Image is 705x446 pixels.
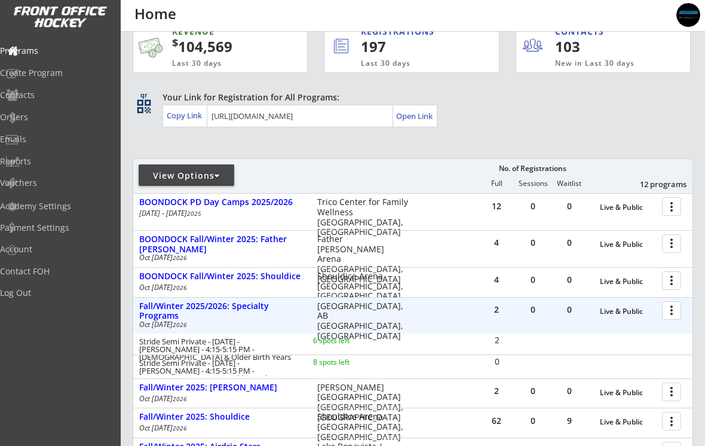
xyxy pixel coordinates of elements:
div: Oct [DATE] [139,254,301,261]
em: 2025 [187,209,201,218]
div: 9 [551,417,587,425]
div: View Options [139,170,234,182]
div: 0 [515,417,551,425]
div: 12 programs [624,179,686,190]
div: Stride Semi Private - [DATE] - [PERSON_NAME] - 4:15-5:15 PM - [DEMOGRAPHIC_DATA] & Older Birth Years [139,359,297,383]
div: 0 [515,387,551,395]
button: more_vert [662,301,681,320]
div: Fall/Winter 2025/2026: Specialty Programs [139,301,305,322]
em: 2026 [173,424,187,432]
div: Oct [DATE] [139,424,301,432]
div: 0 [515,239,551,247]
div: 0 [551,239,587,247]
div: 0 [551,306,587,314]
div: Trico Center for Family Wellness [GEOGRAPHIC_DATA], [GEOGRAPHIC_DATA] [317,197,409,237]
div: Stride Semi Private - [DATE] - [PERSON_NAME] - 4:15-5:15 PM - [DEMOGRAPHIC_DATA] & Older Birth Years [139,338,297,361]
div: 104,569 [172,36,269,57]
div: Your Link for Registration for All Programs: [163,91,656,103]
div: Fall/Winter 2025: [PERSON_NAME] [139,383,305,393]
div: BOONDOCK Fall/Winter 2025: Father [PERSON_NAME] [139,234,305,255]
div: 197 [361,36,458,57]
div: Live & Public [600,277,656,286]
em: 2026 [173,253,187,262]
div: [DATE] - [DATE] [139,210,301,217]
a: Open Link [396,108,434,124]
div: 2 [479,336,514,344]
div: 0 [551,276,587,284]
em: 2026 [173,320,187,329]
em: 2026 [173,395,187,403]
div: Last 30 days [361,59,449,69]
div: BOONDOCK PD Day Camps 2025/2026 [139,197,305,207]
div: Shouldice Arena [GEOGRAPHIC_DATA], [GEOGRAPHIC_DATA] [317,271,409,301]
div: Open Link [396,111,434,121]
div: Copy Link [167,110,204,121]
div: 62 [479,417,514,425]
div: Last 30 days [172,59,258,69]
button: more_vert [662,383,681,401]
div: 2 [479,387,514,395]
button: more_vert [662,271,681,290]
div: 8 spots left [313,359,387,366]
div: Full [479,179,514,188]
div: 103 [555,36,629,57]
button: more_vert [662,412,681,430]
div: Father [PERSON_NAME] Arena [GEOGRAPHIC_DATA], [GEOGRAPHIC_DATA] [317,234,409,285]
div: Waitlist [551,179,587,188]
button: more_vert [662,234,681,253]
div: 0 [551,387,587,395]
div: 0 [479,358,514,366]
button: qr_code [135,97,153,115]
div: 6 spots left [313,337,387,344]
div: 0 [515,276,551,284]
div: No. of Registrations [495,164,569,173]
div: Oct [DATE] [139,284,301,291]
div: [PERSON_NAME][GEOGRAPHIC_DATA] [GEOGRAPHIC_DATA], [GEOGRAPHIC_DATA] [317,383,409,423]
div: Fall/Winter 2025: Shouldice [139,412,305,422]
div: Live & Public [600,418,656,426]
div: 4 [479,276,514,284]
div: 0 [515,306,551,314]
div: 0 [551,202,587,210]
div: New in Last 30 days [555,59,634,69]
div: 4 [479,239,514,247]
div: Live & Public [600,240,656,249]
div: BOONDOCK Fall/Winter 2025: Shouldice [139,271,305,282]
div: Live & Public [600,389,656,397]
em: 2026 [173,283,187,292]
button: more_vert [662,197,681,216]
div: Live & Public [600,307,656,316]
div: Sessions [515,179,551,188]
div: [GEOGRAPHIC_DATA], AB [GEOGRAPHIC_DATA], [GEOGRAPHIC_DATA] [317,301,409,341]
div: Oct [DATE] [139,321,301,328]
div: Live & Public [600,203,656,212]
div: Shouldice Arena [GEOGRAPHIC_DATA], [GEOGRAPHIC_DATA] [317,412,409,442]
div: 12 [479,202,514,210]
div: 0 [515,202,551,210]
div: 2 [479,306,514,314]
div: Oct [DATE] [139,395,301,402]
sup: $ [172,35,178,50]
div: qr [136,91,151,99]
